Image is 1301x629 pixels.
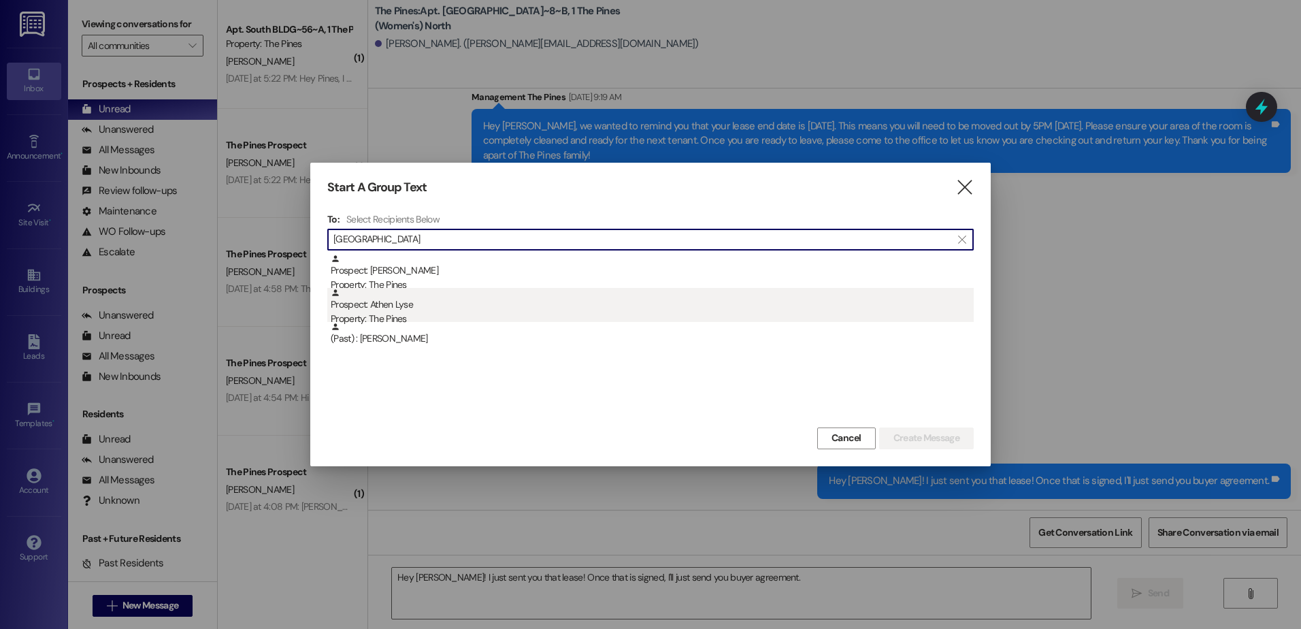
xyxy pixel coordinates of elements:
[879,428,974,449] button: Create Message
[831,431,861,445] span: Cancel
[333,230,951,249] input: Search for any contact or apartment
[893,431,959,445] span: Create Message
[346,213,440,225] h4: Select Recipients Below
[331,254,974,293] div: Prospect: [PERSON_NAME]
[955,180,974,195] i: 
[958,234,966,245] i: 
[327,180,427,195] h3: Start A Group Text
[951,229,973,250] button: Clear text
[331,278,974,292] div: Property: The Pines
[327,288,974,322] div: Prospect: Athen LyseProperty: The Pines
[331,288,974,327] div: Prospect: Athen Lyse
[327,322,974,356] div: (Past) : [PERSON_NAME]
[331,312,974,326] div: Property: The Pines
[817,428,876,449] button: Cancel
[327,254,974,288] div: Prospect: [PERSON_NAME]Property: The Pines
[327,213,340,225] h3: To:
[331,322,974,346] div: (Past) : [PERSON_NAME]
